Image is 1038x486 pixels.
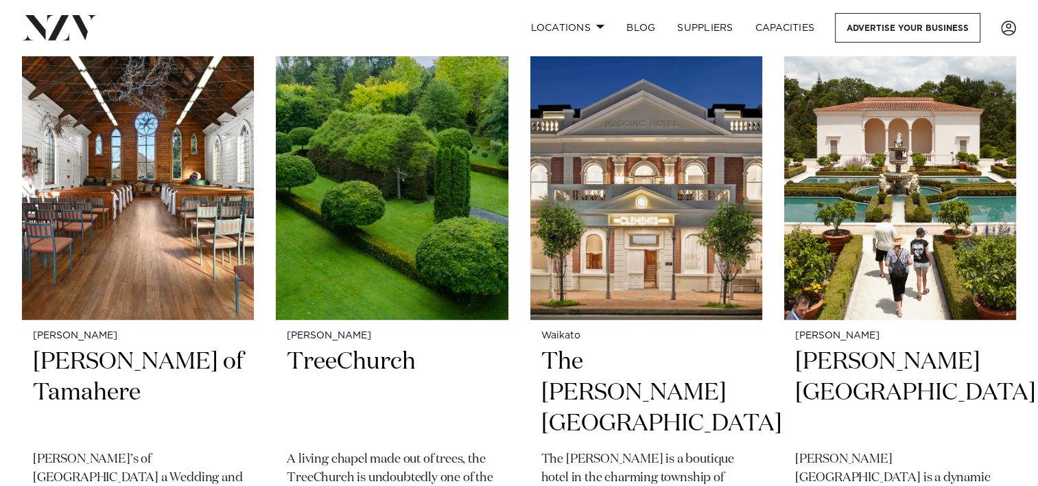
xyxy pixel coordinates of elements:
[33,331,243,341] small: [PERSON_NAME]
[795,347,1005,439] h2: [PERSON_NAME][GEOGRAPHIC_DATA]
[519,13,615,43] a: Locations
[33,347,243,439] h2: [PERSON_NAME] of Tamahere
[795,331,1005,341] small: [PERSON_NAME]
[666,13,744,43] a: SUPPLIERS
[22,15,97,40] img: nzv-logo.png
[744,13,826,43] a: Capacities
[835,13,980,43] a: Advertise your business
[287,331,497,341] small: [PERSON_NAME]
[287,347,497,439] h2: TreeChurch
[615,13,666,43] a: BLOG
[541,347,751,439] h2: The [PERSON_NAME][GEOGRAPHIC_DATA]
[541,331,751,341] small: Waikato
